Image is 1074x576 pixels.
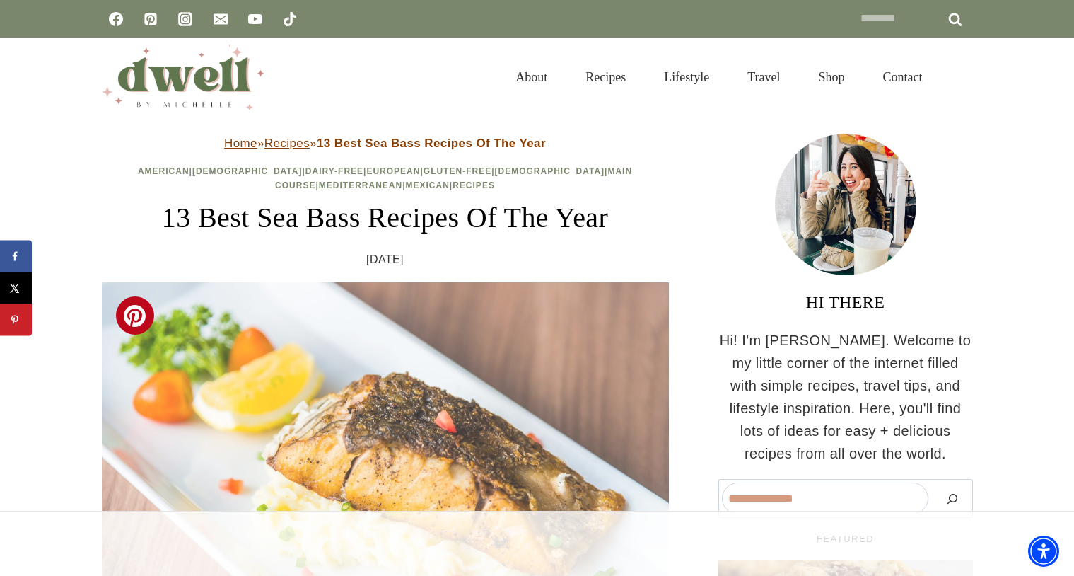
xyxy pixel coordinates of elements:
button: View Search Form [949,65,973,89]
a: Instagram [171,5,199,33]
a: Facebook [102,5,130,33]
a: Gluten-Free [424,166,491,176]
a: Contact [864,54,942,100]
a: YouTube [241,5,269,33]
a: Pinterest [136,5,165,33]
a: Email [206,5,235,33]
div: Accessibility Menu [1028,536,1059,567]
a: Shop [799,54,863,100]
h1: 13 Best Sea Bass Recipes Of The Year [102,197,669,239]
button: Search [935,483,969,514]
p: Hi! I'm [PERSON_NAME]. Welcome to my little corner of the internet filled with simple recipes, tr... [718,329,973,465]
a: American [138,166,189,176]
h3: HI THERE [718,289,973,315]
nav: Primary Navigation [496,54,941,100]
a: Lifestyle [645,54,728,100]
a: Recipes [264,137,310,150]
strong: 13 Best Sea Bass Recipes Of The Year [317,137,546,150]
a: About [496,54,566,100]
a: [DEMOGRAPHIC_DATA] [192,166,303,176]
a: Main Course [275,166,632,190]
a: Dairy-Free [305,166,363,176]
time: [DATE] [366,250,404,269]
a: Home [224,137,257,150]
a: Mediterranean [319,180,402,190]
a: Recipes [453,180,495,190]
span: » » [224,137,546,150]
a: TikTok [276,5,304,33]
img: DWELL by michelle [102,45,264,110]
span: | | | | | | | | | [138,166,632,190]
a: European [366,166,420,176]
a: Travel [728,54,799,100]
a: Mexican [406,180,450,190]
a: Recipes [566,54,645,100]
a: [DEMOGRAPHIC_DATA] [495,166,605,176]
